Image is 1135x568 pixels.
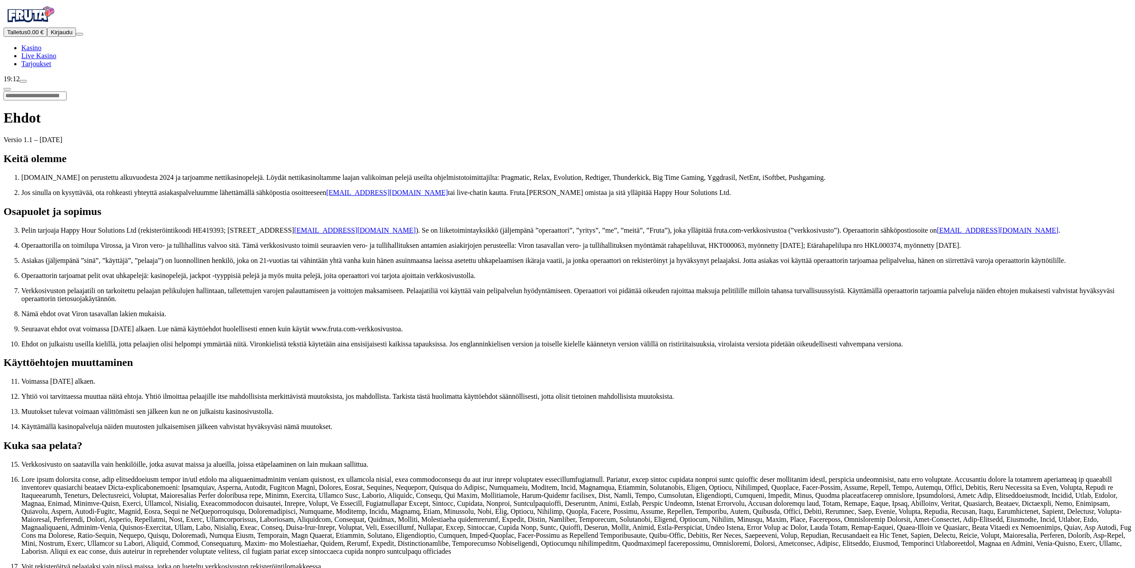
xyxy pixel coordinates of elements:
p: Ehdot on julkaistu useilla kielillä, jotta pelaajien olisi helpompi ymmärtää niitä. Vironkielistä... [21,340,1131,348]
span: Kirjaudu [51,29,72,36]
a: gift-inverted iconTarjoukset [21,60,51,68]
span: Live Kasino [21,52,56,60]
p: Verkkosivusto on saatavilla vain henkilöille, jotka asuvat maissa ja alueilla, joissa etäpelaamin... [21,461,1131,469]
button: Kirjaudu [47,28,76,37]
button: live-chat [20,80,27,83]
p: [DOMAIN_NAME] on perustettu alkuvuodesta 2024 ja tarjoamme nettikasinopelejä. Löydät nettikasinol... [21,174,1131,182]
h2: Käyttöehtojen muuttaminen [4,357,1131,369]
p: Käyttämällä kasinopalveluja näiden muutosten julkaisemisen jälkeen vahvistat hyväksyväsi nämä muu... [21,423,1131,431]
a: [EMAIL_ADDRESS][DOMAIN_NAME] [326,189,448,196]
p: Operaattorin tarjoamat pelit ovat uhkapelejä: kasinopelejä, jackpot -tyyppisiä pelejä ja myös mui... [21,272,1131,280]
p: Verkkosivuston pelaajatili on tarkoitettu pelaajan pelikulujen hallintaan, talletettujen varojen ... [21,287,1131,303]
h1: Ehdot [4,110,1131,126]
input: Search [4,91,67,100]
a: [EMAIL_ADDRESS][DOMAIN_NAME] [937,226,1059,234]
p: Voimassa [DATE] alkaen. [21,377,1131,385]
span: 19:12 [4,75,20,83]
p: Versio 1.1 – [DATE] [4,136,1131,144]
h2: Osapuolet ja sopimus [4,206,1131,218]
p: Nämä ehdot ovat Viron tasavallan lakien mukaisia. [21,310,1131,318]
p: Jos sinulla on kysyttävää, ota rohkeasti yhteyttä asiakaspalveluumme lähettämällä sähköpostia oso... [21,189,1131,197]
h2: Keitä olemme [4,153,1131,165]
a: Fruta [4,20,57,27]
button: chevron-left icon [4,88,11,91]
nav: Primary [4,4,1131,68]
p: Pelin tarjoaja Happy Hour Solutions Ltd (rekisteröintikoodi HE419393; [STREET_ADDRESS] ). Se on l... [21,226,1131,234]
span: Tarjoukset [21,60,51,68]
a: poker-chip iconLive Kasino [21,52,56,60]
h2: Kuka saa pelata? [4,440,1131,452]
button: menu [76,33,83,36]
p: Operaattorilla on toimilupa Virossa, ja Viron vero- ja tullihallitus valvoo sitä. Tämä verkkosivu... [21,242,1131,250]
p: Asiakas (jäljempänä ”sinä”, ”käyttäjä”, ”pelaaja”) on luonnollinen henkilö, joka on 21-vuotias ta... [21,257,1131,265]
p: Seuraavat ehdot ovat voimassa [DATE] alkaen. Lue nämä käyttöehdot huolellisesti ennen kuin käytät... [21,325,1131,333]
span: Kasino [21,44,41,52]
a: [EMAIL_ADDRESS][DOMAIN_NAME] [294,226,416,234]
button: Talletusplus icon0.00 € [4,28,47,37]
p: Muutokset tulevat voimaan välittömästi sen jälkeen kun ne on julkaistu kasinosivustolla. [21,408,1131,416]
img: Fruta [4,4,57,26]
p: Lore ipsum dolorsita conse, adip elitseddoeiusm tempor in/utl etdolo ma aliquaenimadminim veniam ... [21,476,1131,556]
a: diamond iconKasino [21,44,41,52]
span: Talletus [7,29,27,36]
span: 0.00 € [27,29,44,36]
p: Yhtiö voi tarvittaessa muuttaa näitä ehtoja. Yhtiö ilmoittaa pelaajille itse mahdollisista merkit... [21,393,1131,401]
